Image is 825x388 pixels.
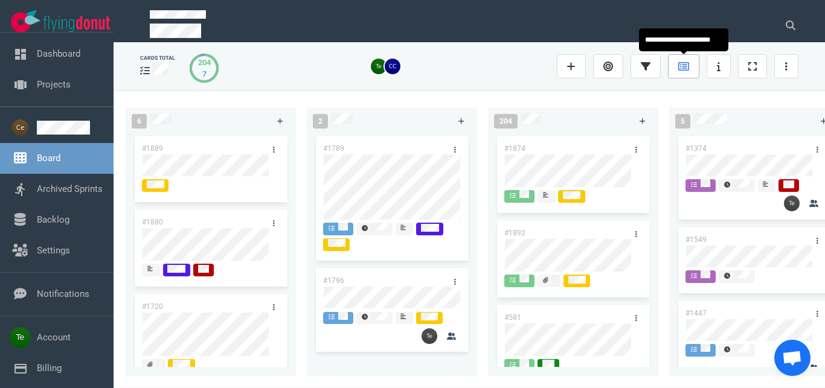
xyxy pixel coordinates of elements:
[198,57,211,68] div: 204
[37,214,69,225] a: Backlog
[685,309,707,317] a: #1447
[313,114,328,129] span: 2
[385,59,400,74] img: 26
[784,196,800,211] img: 26
[37,79,71,90] a: Projects
[494,114,518,129] span: 204
[198,68,211,80] div: 7
[142,144,163,153] a: #1889
[142,302,163,311] a: #1720
[323,144,344,153] a: #1789
[37,332,71,343] a: Account
[685,144,707,153] a: #1374
[140,54,175,62] div: cards total
[43,16,110,32] img: Flying Donut text logo
[37,183,103,194] a: Archived Sprints
[37,153,60,164] a: Board
[422,328,437,344] img: 26
[504,229,525,237] a: #1892
[37,48,80,59] a: Dashboard
[323,276,344,285] a: #1796
[504,144,525,153] a: #1874
[371,59,387,74] img: 26
[675,114,690,129] span: 5
[132,114,147,129] span: 6
[37,363,62,374] a: Billing
[774,340,811,376] a: Chat abierto
[37,245,70,256] a: Settings
[142,218,163,226] a: #1880
[37,288,89,299] a: Notifications
[685,235,707,244] a: #1549
[504,313,521,322] a: #581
